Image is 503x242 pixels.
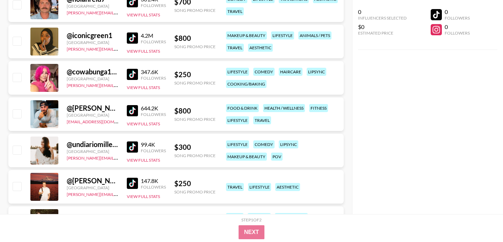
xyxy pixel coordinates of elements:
div: Song Promo Price [174,8,216,13]
div: lipsync [279,140,298,148]
div: 0 [445,8,470,15]
div: travel [226,183,244,191]
div: cooking/baking [226,80,267,88]
div: $ 250 [174,70,216,79]
div: lifestyle [226,140,249,148]
div: $ 800 [174,34,216,43]
div: @ cowabunga1966_ [67,67,118,76]
div: Followers [141,39,166,44]
div: health / wellness [263,104,305,112]
div: [GEOGRAPHIC_DATA] [67,149,118,154]
div: aesthetic [248,44,273,52]
div: Followers [141,184,166,190]
div: $ 300 [174,143,216,152]
img: TikTok [127,141,138,153]
div: 12.3K [141,214,166,221]
div: Song Promo Price [174,153,216,158]
div: [GEOGRAPHIC_DATA] [67,112,118,118]
div: Estimated Price [358,30,407,36]
div: animals / pets [298,31,331,39]
div: haircare [279,68,302,76]
div: 0 [445,23,470,30]
div: [GEOGRAPHIC_DATA] [67,3,118,9]
div: @ [PERSON_NAME] [67,104,118,112]
button: View Full Stats [127,157,160,163]
iframe: Drift Widget Chat Controller [468,207,495,234]
div: Song Promo Price [174,80,216,86]
div: Influencers Selected [358,15,407,21]
a: [EMAIL_ADDRESS][DOMAIN_NAME] [67,118,137,124]
div: fitness [309,104,328,112]
button: View Full Stats [127,194,160,199]
div: Song Promo Price [174,117,216,122]
button: View Full Stats [127,12,160,17]
button: View Full Stats [127,85,160,90]
div: 347.6K [141,68,166,75]
a: [PERSON_NAME][EMAIL_ADDRESS][DOMAIN_NAME] [67,9,170,15]
button: Next [239,225,265,239]
div: $ 250 [174,179,216,188]
div: 99.4K [141,141,166,148]
div: food & drink [275,213,308,221]
div: lifestyle [248,213,271,221]
div: @ iconicgreen1 [67,31,118,40]
img: TikTok [127,32,138,44]
a: [PERSON_NAME][EMAIL_ADDRESS][DOMAIN_NAME] [67,45,170,52]
div: $0 [358,23,407,30]
button: View Full Stats [127,49,160,54]
div: [GEOGRAPHIC_DATA] [67,40,118,45]
div: @ undiariomillennial [67,140,118,149]
div: family [226,213,243,221]
div: 0 [358,8,407,15]
div: @ [PERSON_NAME] [67,176,118,185]
div: makeup & beauty [226,153,267,161]
div: travel [226,44,244,52]
div: comedy [253,140,275,148]
div: $ 800 [174,107,216,115]
div: 4.2M [141,32,166,39]
a: [PERSON_NAME][EMAIL_ADDRESS][DOMAIN_NAME] [67,81,170,88]
div: Song Promo Price [174,44,216,49]
div: @ elkeyzandstra [67,213,118,221]
div: [GEOGRAPHIC_DATA] [67,185,118,190]
div: Followers [141,112,166,117]
div: 147.8K [141,177,166,184]
div: makeup & beauty [226,31,267,39]
a: [PERSON_NAME][EMAIL_ADDRESS][PERSON_NAME][DOMAIN_NAME] [67,154,203,161]
img: TikTok [127,69,138,80]
div: lifestyle [226,116,249,124]
div: travel [253,116,271,124]
button: View Full Stats [127,121,160,126]
div: Step 1 of 2 [241,217,262,222]
div: Followers [141,75,166,81]
div: Song Promo Price [174,189,216,195]
div: aesthetic [275,183,300,191]
div: travel [226,7,244,15]
div: [GEOGRAPHIC_DATA] [67,76,118,81]
div: lifestyle [226,68,249,76]
div: Followers [141,148,166,153]
div: Followers [141,3,166,8]
div: 644.2K [141,105,166,112]
img: TikTok [127,178,138,189]
div: lifestyle [271,31,294,39]
div: pov [271,153,283,161]
a: [PERSON_NAME][EMAIL_ADDRESS][PERSON_NAME][DOMAIN_NAME] [67,190,203,197]
div: lifestyle [248,183,271,191]
div: lipsync [307,68,326,76]
div: Followers [445,15,470,21]
div: Followers [445,30,470,36]
img: TikTok [127,105,138,116]
div: food & drink [226,104,259,112]
div: comedy [253,68,275,76]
